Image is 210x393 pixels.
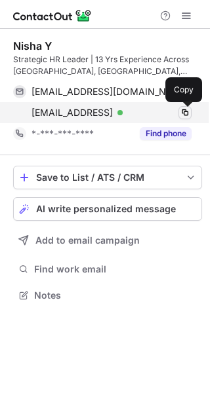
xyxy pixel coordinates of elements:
[13,229,202,252] button: Add to email campaign
[31,107,113,119] span: [EMAIL_ADDRESS]
[13,260,202,278] button: Find work email
[34,263,197,275] span: Find work email
[13,8,92,24] img: ContactOut v5.3.10
[13,286,202,305] button: Notes
[13,54,202,77] div: Strategic HR Leader | 13 Yrs Experience Across [GEOGRAPHIC_DATA], [GEOGRAPHIC_DATA], [GEOGRAPHIC_...
[13,39,52,52] div: Nisha Y
[140,127,192,140] button: Reveal Button
[36,204,176,214] span: AI write personalized message
[36,172,179,183] div: Save to List / ATS / CRM
[34,290,197,301] span: Notes
[13,197,202,221] button: AI write personalized message
[13,166,202,189] button: save-profile-one-click
[35,235,140,246] span: Add to email campaign
[31,86,182,98] span: [EMAIL_ADDRESS][DOMAIN_NAME]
